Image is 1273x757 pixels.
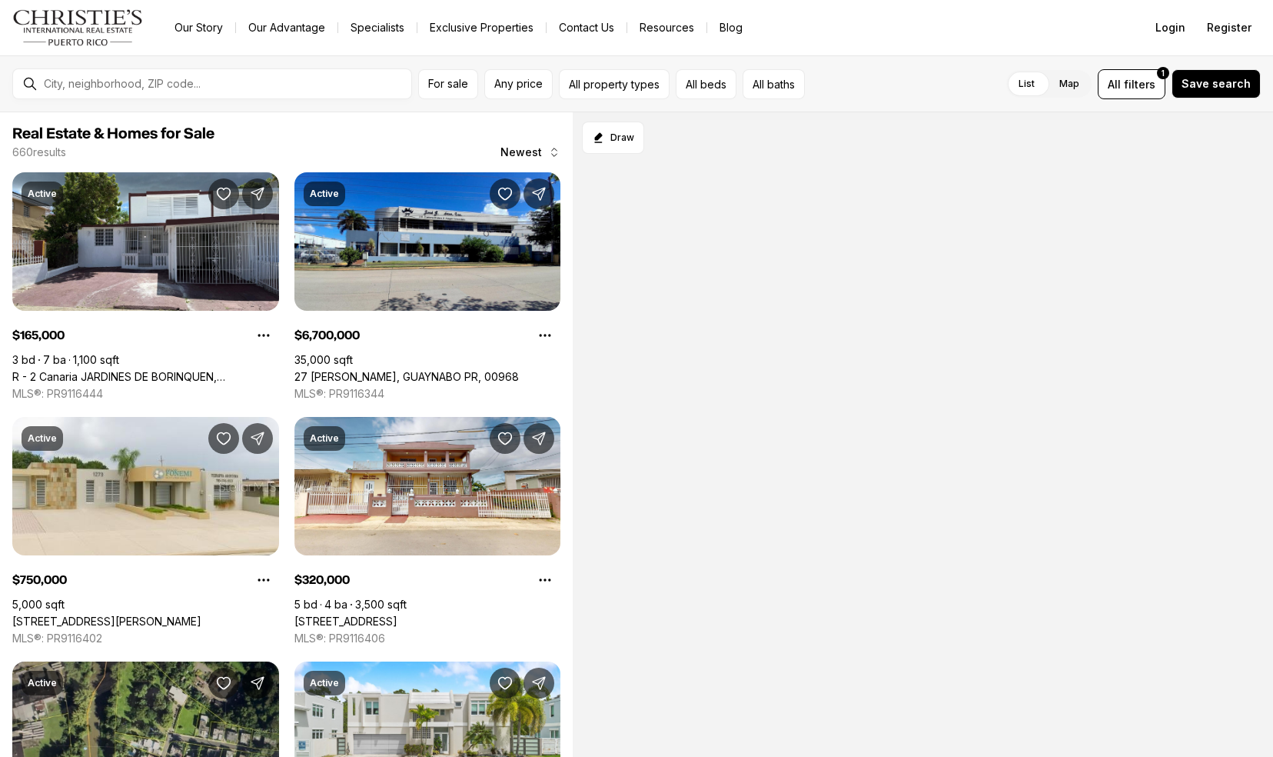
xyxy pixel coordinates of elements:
[1155,22,1185,34] span: Login
[428,78,468,90] span: For sale
[707,17,755,38] a: Blog
[676,69,736,99] button: All beds
[242,423,273,454] button: Share Property
[294,370,519,384] a: 27 AMELIA, GUAYNABO PR, 00968
[28,432,57,445] p: Active
[418,69,478,99] button: For sale
[1162,67,1165,79] span: 1
[1198,12,1261,43] button: Register
[1172,69,1261,98] button: Save search
[338,17,417,38] a: Specialists
[523,668,554,699] button: Share Property
[236,17,337,38] a: Our Advantage
[248,320,279,351] button: Property options
[743,69,805,99] button: All baths
[12,126,214,142] span: Real Estate & Homes for Sale
[1146,12,1195,43] button: Login
[523,178,554,209] button: Share Property
[1006,70,1047,98] label: List
[490,668,520,699] button: Save Property: 1123 CALLE MARBELLA
[1124,76,1155,92] span: filters
[523,423,554,454] button: Share Property
[490,423,520,454] button: Save Property: 31 CALLE B
[208,668,239,699] button: Save Property: 833 CARRETERA SANTA ROSA 3 #KM 11.5
[248,565,279,595] button: Property options
[491,137,570,168] button: Newest
[1182,78,1251,90] span: Save search
[627,17,706,38] a: Resources
[484,69,553,99] button: Any price
[12,146,66,158] p: 660 results
[208,178,239,209] button: Save Property: R - 2 Canaria JARDINES DE BORINQUEN
[294,615,397,629] a: 31 CALLE B, GUAYNABO PR, 00965
[559,69,670,99] button: All property types
[530,565,560,595] button: Property options
[310,677,339,689] p: Active
[208,423,239,454] button: Save Property: 54 CALLE 54 SE #1273
[1098,69,1165,99] button: Allfilters1
[242,178,273,209] button: Share Property
[530,320,560,351] button: Property options
[12,9,144,46] img: logo
[417,17,546,38] a: Exclusive Properties
[162,17,235,38] a: Our Story
[12,615,201,629] a: 54 CALLE 54 SE #1273, SAN JUAN PR, 00921
[547,17,627,38] button: Contact Us
[1108,76,1121,92] span: All
[310,188,339,200] p: Active
[582,122,644,154] button: Start drawing
[490,178,520,209] button: Save Property: 27 AMELIA
[1047,70,1092,98] label: Map
[500,146,542,158] span: Newest
[28,188,57,200] p: Active
[12,370,279,384] a: R - 2 Canaria JARDINES DE BORINQUEN, CAROLINA PR, 00982
[28,677,57,689] p: Active
[494,78,543,90] span: Any price
[242,668,273,699] button: Share Property
[310,432,339,445] p: Active
[1207,22,1251,34] span: Register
